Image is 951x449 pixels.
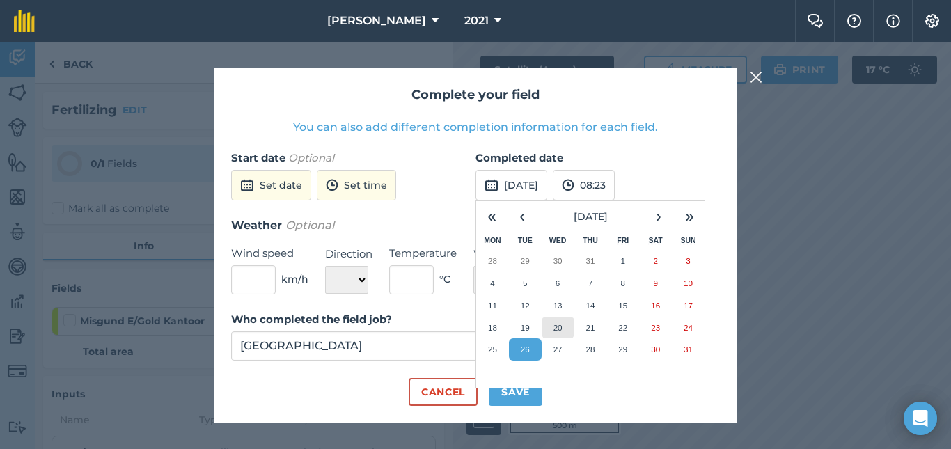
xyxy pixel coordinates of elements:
button: Cancel [409,378,478,406]
abbr: August 22, 2025 [618,323,627,332]
button: August 23, 2025 [639,317,672,339]
button: August 26, 2025 [509,338,542,361]
abbr: Sunday [680,236,695,244]
button: August 17, 2025 [672,294,705,317]
img: A cog icon [924,14,941,28]
abbr: July 28, 2025 [488,256,497,265]
abbr: Wednesday [549,236,567,244]
button: July 29, 2025 [509,250,542,272]
abbr: August 1, 2025 [621,256,625,265]
button: August 20, 2025 [542,317,574,339]
abbr: August 16, 2025 [651,301,660,310]
button: August 12, 2025 [509,294,542,317]
abbr: August 19, 2025 [521,323,530,332]
button: August 29, 2025 [606,338,639,361]
abbr: July 31, 2025 [585,256,595,265]
abbr: Friday [617,236,629,244]
span: 2021 [464,13,489,29]
button: Save [489,378,542,406]
button: August 4, 2025 [476,272,509,294]
button: July 31, 2025 [574,250,607,272]
abbr: August 26, 2025 [521,345,530,354]
abbr: August 17, 2025 [684,301,693,310]
img: Two speech bubbles overlapping with the left bubble in the forefront [807,14,824,28]
button: 08:23 [553,170,615,200]
span: [PERSON_NAME] [327,13,426,29]
button: ‹ [507,201,537,232]
abbr: August 21, 2025 [585,323,595,332]
button: August 16, 2025 [639,294,672,317]
button: July 28, 2025 [476,250,509,272]
button: August 10, 2025 [672,272,705,294]
label: Weather [473,246,542,262]
button: August 25, 2025 [476,338,509,361]
abbr: August 18, 2025 [488,323,497,332]
span: km/h [281,271,308,287]
abbr: August 25, 2025 [488,345,497,354]
button: August 8, 2025 [606,272,639,294]
abbr: Saturday [649,236,663,244]
abbr: August 15, 2025 [618,301,627,310]
button: August 24, 2025 [672,317,705,339]
button: August 27, 2025 [542,338,574,361]
label: Wind speed [231,245,308,262]
abbr: August 4, 2025 [490,278,494,287]
button: August 18, 2025 [476,317,509,339]
abbr: August 9, 2025 [653,278,657,287]
abbr: August 11, 2025 [488,301,497,310]
button: [DATE] [537,201,643,232]
abbr: July 30, 2025 [553,256,563,265]
abbr: July 29, 2025 [521,256,530,265]
button: August 11, 2025 [476,294,509,317]
em: Optional [288,151,334,164]
abbr: August 20, 2025 [553,323,563,332]
button: August 1, 2025 [606,250,639,272]
em: Optional [285,219,334,232]
button: « [476,201,507,232]
button: August 21, 2025 [574,317,607,339]
img: svg+xml;base64,PD94bWwgdmVyc2lvbj0iMS4wIiBlbmNvZGluZz0idXRmLTgiPz4KPCEtLSBHZW5lcmF0b3I6IEFkb2JlIE... [326,177,338,194]
img: svg+xml;base64,PD94bWwgdmVyc2lvbj0iMS4wIiBlbmNvZGluZz0idXRmLTgiPz4KPCEtLSBHZW5lcmF0b3I6IEFkb2JlIE... [562,177,574,194]
abbr: August 30, 2025 [651,345,660,354]
label: Direction [325,246,372,262]
abbr: August 8, 2025 [621,278,625,287]
abbr: August 12, 2025 [521,301,530,310]
button: August 5, 2025 [509,272,542,294]
label: Temperature [389,245,457,262]
button: August 2, 2025 [639,250,672,272]
button: August 19, 2025 [509,317,542,339]
img: svg+xml;base64,PHN2ZyB4bWxucz0iaHR0cDovL3d3dy53My5vcmcvMjAwMC9zdmciIHdpZHRoPSIxNyIgaGVpZ2h0PSIxNy... [886,13,900,29]
button: August 13, 2025 [542,294,574,317]
abbr: Thursday [583,236,598,244]
abbr: August 7, 2025 [588,278,592,287]
button: » [674,201,705,232]
strong: Who completed the field job? [231,313,392,326]
abbr: August 13, 2025 [553,301,563,310]
img: A question mark icon [846,14,863,28]
button: You can also add different completion information for each field. [293,119,658,136]
span: ° C [439,271,450,287]
abbr: August 28, 2025 [585,345,595,354]
abbr: August 23, 2025 [651,323,660,332]
abbr: August 14, 2025 [585,301,595,310]
abbr: August 6, 2025 [556,278,560,287]
button: › [643,201,674,232]
abbr: Tuesday [518,236,533,244]
button: August 30, 2025 [639,338,672,361]
button: August 3, 2025 [672,250,705,272]
img: svg+xml;base64,PD94bWwgdmVyc2lvbj0iMS4wIiBlbmNvZGluZz0idXRmLTgiPz4KPCEtLSBHZW5lcmF0b3I6IEFkb2JlIE... [485,177,498,194]
button: Set time [317,170,396,200]
button: August 31, 2025 [672,338,705,361]
button: August 15, 2025 [606,294,639,317]
abbr: August 5, 2025 [523,278,527,287]
abbr: August 2, 2025 [653,256,657,265]
abbr: August 10, 2025 [684,278,693,287]
strong: Start date [231,151,285,164]
abbr: Monday [484,236,501,244]
img: fieldmargin Logo [14,10,35,32]
button: July 30, 2025 [542,250,574,272]
img: svg+xml;base64,PHN2ZyB4bWxucz0iaHR0cDovL3d3dy53My5vcmcvMjAwMC9zdmciIHdpZHRoPSIyMiIgaGVpZ2h0PSIzMC... [750,69,762,86]
abbr: August 24, 2025 [684,323,693,332]
button: August 9, 2025 [639,272,672,294]
button: August 28, 2025 [574,338,607,361]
